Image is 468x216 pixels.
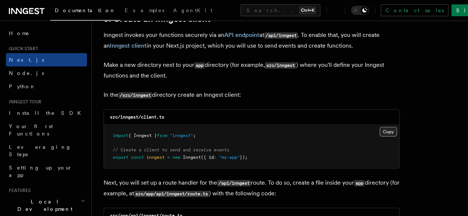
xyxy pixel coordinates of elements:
a: API endpoint [224,31,259,38]
a: Python [6,80,87,93]
span: Setting up your app [9,165,73,178]
span: Node.js [9,70,44,76]
span: Quick start [6,46,38,52]
span: "inngest" [170,133,193,138]
span: Examples [125,7,164,13]
a: Documentation [50,2,120,21]
p: Next, you will set up a route handler for the route. To do so, create a file inside your director... [104,178,400,199]
span: Install the SDK [9,110,85,116]
a: Next.js [6,53,87,66]
span: Local Development [6,198,81,213]
span: Your first Functions [9,123,53,137]
a: Node.js [6,66,87,80]
code: src/inngest [265,62,296,69]
button: Search...Ctrl+K [240,4,320,16]
kbd: Ctrl+K [299,7,316,14]
button: Copy [380,127,397,137]
button: Local Development [6,195,87,216]
a: Leveraging Steps [6,140,87,161]
a: Home [6,27,87,40]
code: /api/inngest [264,32,298,39]
span: }); [240,155,248,160]
span: Inngest [183,155,201,160]
span: new [172,155,180,160]
p: Inngest invokes your functions securely via an at . To enable that, you will create an in your Ne... [104,30,400,51]
span: ({ id [201,155,214,160]
a: Contact sales [381,4,448,16]
a: Inngest client [110,42,147,49]
code: app [194,62,205,69]
button: Toggle dark mode [351,6,369,15]
code: /api/inngest [217,180,251,186]
span: Inngest tour [6,99,41,105]
span: AgentKit [173,7,212,13]
span: Features [6,188,31,193]
a: Setting up your app [6,161,87,182]
a: AgentKit [169,2,217,20]
a: Your first Functions [6,120,87,140]
span: "my-app" [219,155,240,160]
span: { Inngest } [128,133,157,138]
code: app [354,180,364,186]
code: /src/inngest [118,92,152,99]
span: inngest [147,155,165,160]
span: export [113,155,128,160]
p: Make a new directory next to your directory (for example, ) where you'll define your Inngest func... [104,60,400,81]
span: // Create a client to send and receive events [113,147,229,152]
span: Next.js [9,57,44,63]
span: Documentation [55,7,116,13]
span: import [113,133,128,138]
p: In the directory create an Inngest client: [104,90,400,100]
span: Home [9,30,30,37]
span: Python [9,83,36,89]
span: Leveraging Steps [9,144,71,157]
a: Examples [120,2,169,20]
a: Install the SDK [6,106,87,120]
span: = [167,155,170,160]
span: ; [193,133,196,138]
code: src/inngest/client.ts [110,114,164,120]
span: from [157,133,167,138]
span: const [131,155,144,160]
span: : [214,155,216,160]
code: src/app/api/inngest/route.ts [134,191,209,197]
